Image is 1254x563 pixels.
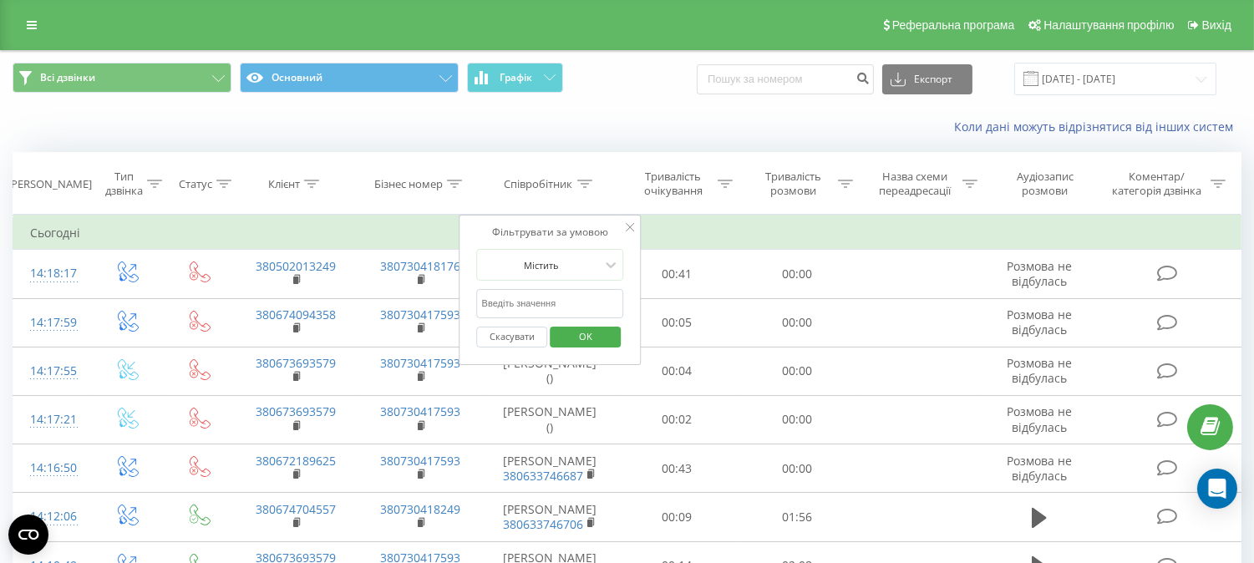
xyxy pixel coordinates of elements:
[240,63,459,93] button: Основний
[380,453,460,469] a: 380730417593
[562,323,609,349] span: OK
[13,63,231,93] button: Всі дзвінки
[737,444,857,493] td: 00:00
[13,216,1241,250] td: Сьогодні
[477,289,624,318] input: Введіть значення
[1007,403,1072,434] span: Розмова не відбулась
[30,403,73,436] div: 14:17:21
[1197,469,1237,509] div: Open Intercom Messenger
[997,170,1093,198] div: Аудіозапис розмови
[737,493,857,541] td: 01:56
[256,307,336,322] a: 380674094358
[8,177,92,191] div: [PERSON_NAME]
[483,347,617,395] td: [PERSON_NAME] ()
[1202,18,1231,32] span: Вихід
[500,72,532,84] span: Графік
[737,298,857,347] td: 00:00
[1007,258,1072,289] span: Розмова не відбулась
[30,500,73,533] div: 14:12:06
[503,468,583,484] a: 380633746687
[483,395,617,444] td: [PERSON_NAME] ()
[550,327,621,347] button: OK
[30,355,73,388] div: 14:17:55
[268,177,300,191] div: Клієнт
[737,347,857,395] td: 00:00
[1007,355,1072,386] span: Розмова не відбулась
[256,355,336,371] a: 380673693579
[30,307,73,339] div: 14:17:59
[380,307,460,322] a: 380730417593
[104,170,143,198] div: Тип дзвінка
[483,444,617,493] td: [PERSON_NAME]
[954,119,1241,134] a: Коли дані можуть відрізнятися вiд інших систем
[737,395,857,444] td: 00:00
[882,64,972,94] button: Експорт
[8,515,48,555] button: Open CMP widget
[40,71,95,84] span: Всі дзвінки
[872,170,958,198] div: Назва схеми переадресації
[467,63,563,93] button: Графік
[697,64,874,94] input: Пошук за номером
[505,177,573,191] div: Співробітник
[617,395,738,444] td: 00:02
[477,327,548,347] button: Скасувати
[503,516,583,532] a: 380633746706
[483,493,617,541] td: [PERSON_NAME]
[380,403,460,419] a: 380730417593
[380,501,460,517] a: 380730418249
[477,224,624,241] div: Фільтрувати за умовою
[380,355,460,371] a: 380730417593
[617,298,738,347] td: 00:05
[632,170,714,198] div: Тривалість очікування
[1109,170,1206,198] div: Коментар/категорія дзвінка
[380,258,460,274] a: 380730418176
[256,501,336,517] a: 380674704557
[256,258,336,274] a: 380502013249
[892,18,1015,32] span: Реферальна програма
[617,444,738,493] td: 00:43
[256,453,336,469] a: 380672189625
[256,403,336,419] a: 380673693579
[1007,453,1072,484] span: Розмова не відбулась
[737,250,857,298] td: 00:00
[374,177,443,191] div: Бізнес номер
[30,452,73,484] div: 14:16:50
[179,177,212,191] div: Статус
[30,257,73,290] div: 14:18:17
[752,170,834,198] div: Тривалість розмови
[1007,307,1072,337] span: Розмова не відбулась
[1043,18,1174,32] span: Налаштування профілю
[617,250,738,298] td: 00:41
[617,493,738,541] td: 00:09
[617,347,738,395] td: 00:04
